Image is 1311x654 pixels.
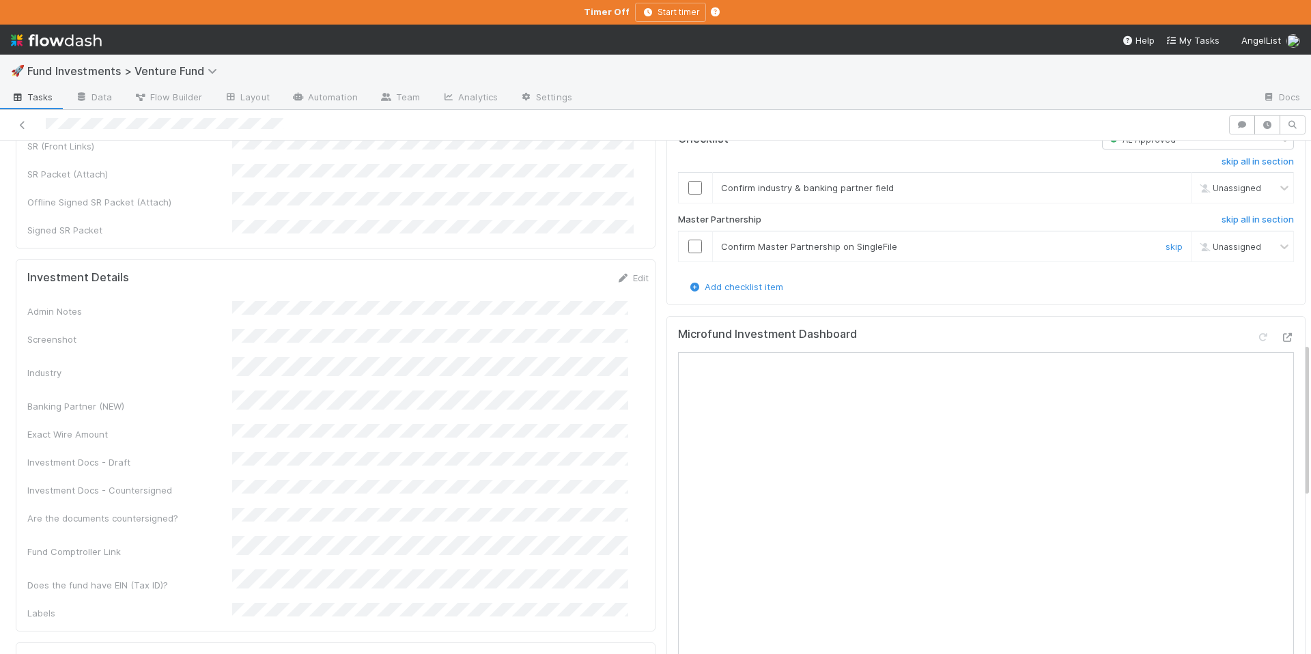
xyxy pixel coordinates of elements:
a: Layout [213,87,281,109]
div: SR Packet (Attach) [27,167,232,181]
span: AngelList [1241,35,1281,46]
div: Are the documents countersigned? [27,511,232,525]
div: Labels [27,606,232,620]
img: logo-inverted-e16ddd16eac7371096b0.svg [11,29,102,52]
a: Team [369,87,431,109]
span: Tasks [11,90,53,104]
span: Unassigned [1196,183,1261,193]
span: 🚀 [11,65,25,76]
a: Edit [617,272,649,283]
a: My Tasks [1166,33,1220,47]
a: Flow Builder [123,87,213,109]
a: skip all in section [1222,156,1294,173]
a: Docs [1252,87,1311,109]
div: Screenshot [27,332,232,346]
div: Admin Notes [27,304,232,318]
h5: Investment Details [27,271,129,285]
div: Investment Docs - Draft [27,455,232,469]
div: Exact Wire Amount [27,427,232,441]
div: SR (Front Links) [27,139,232,153]
div: Offline Signed SR Packet (Attach) [27,195,232,209]
span: Confirm Master Partnership on SingleFile [721,241,897,252]
div: Help [1122,33,1155,47]
strong: Timer Off [584,6,630,17]
h6: Master Partnership [678,214,761,225]
span: Confirm industry & banking partner field [721,182,894,193]
img: avatar_501ac9d6-9fa6-4fe9-975e-1fd988f7bdb1.png [1286,34,1300,48]
div: Industry [27,366,232,380]
span: Flow Builder [134,90,202,104]
a: Analytics [431,87,509,109]
a: Data [64,87,123,109]
div: Signed SR Packet [27,223,232,237]
div: Investment Docs - Countersigned [27,483,232,497]
span: Fund Investments > Venture Fund [27,64,224,78]
div: Does the fund have EIN (Tax ID)? [27,578,232,592]
a: Settings [509,87,583,109]
div: Fund Comptroller Link [27,545,232,558]
h5: Microfund Investment Dashboard [678,328,857,341]
a: skip [1166,241,1183,252]
button: Start timer [635,3,706,22]
a: Automation [281,87,369,109]
h6: skip all in section [1222,156,1294,167]
span: My Tasks [1166,35,1220,46]
h6: skip all in section [1222,214,1294,225]
div: Banking Partner (NEW) [27,399,232,413]
a: Add checklist item [688,281,783,292]
a: skip all in section [1222,214,1294,231]
span: AL Approved [1107,134,1176,145]
span: Unassigned [1196,242,1261,252]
